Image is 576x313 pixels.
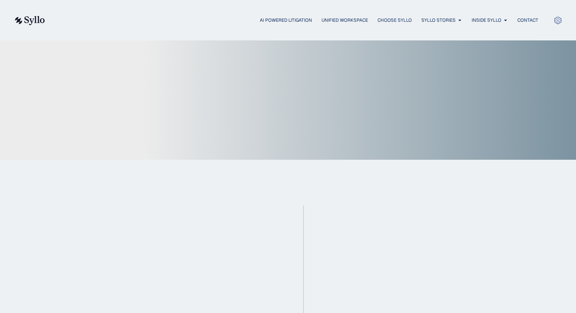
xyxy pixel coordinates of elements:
[60,17,538,24] div: Menu Toggle
[472,17,501,24] a: Inside Syllo
[260,17,312,24] a: AI Powered Litigation
[14,16,45,25] img: syllo
[60,17,538,24] nav: Menu
[517,17,538,24] a: Contact
[322,17,368,24] a: Unified Workspace
[421,17,456,24] a: Syllo Stories
[378,17,412,24] a: Choose Syllo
